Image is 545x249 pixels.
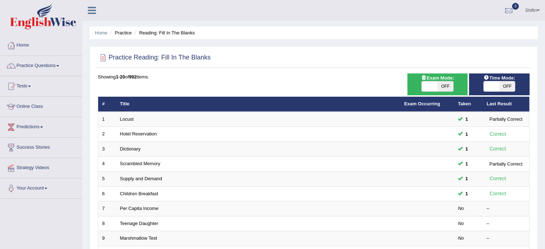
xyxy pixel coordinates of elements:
a: Online Class [0,97,82,115]
a: Marshmallow Test [120,235,157,241]
a: Dictionary [120,146,141,152]
span: Time Mode: [481,74,518,82]
th: # [98,97,116,112]
a: Children Breakfast [120,191,158,196]
th: Last Result [483,97,530,112]
span: You can still take this question [463,130,471,138]
td: 7 [98,201,116,216]
div: – [487,235,525,242]
b: 1-20 [116,74,125,80]
span: You can still take this question [463,115,471,123]
span: You can still take this question [463,190,471,197]
span: OFF [499,81,515,91]
td: 3 [98,142,116,157]
em: No [458,235,464,241]
span: 0 [512,3,519,10]
span: You can still take this question [463,145,471,153]
td: 1 [98,112,116,127]
a: Success Stories [0,138,82,155]
td: 5 [98,172,116,187]
div: Partially Correct [487,160,525,168]
em: No [458,206,464,211]
td: 4 [98,157,116,172]
div: – [487,205,525,212]
a: Practice Questions [0,56,82,74]
div: Correct [487,190,509,198]
td: 8 [98,216,116,231]
th: Title [116,97,400,112]
a: Exam Occurring [404,101,440,106]
td: 9 [98,231,116,246]
li: Reading: Fill In The Blanks [133,29,195,36]
h2: Practice Reading: Fill In The Blanks [98,52,211,63]
a: Home [95,30,107,35]
div: Showing of items. [98,73,530,80]
div: Show exams occurring in exams [407,73,468,95]
a: Your Account [0,178,82,196]
a: Strategy Videos [0,158,82,176]
a: Teenage Daughter [120,221,158,226]
div: – [487,220,525,227]
span: Exam Mode: [418,74,457,82]
div: Correct [487,174,509,183]
li: Practice [109,29,132,36]
div: Partially Correct [487,115,525,123]
span: You can still take this question [463,160,471,168]
em: No [458,221,464,226]
th: Taken [454,97,483,112]
div: Correct [487,130,509,138]
a: Locust [120,116,134,122]
a: Per Capita Income [120,206,159,211]
a: Tests [0,76,82,94]
td: 6 [98,186,116,201]
a: Hotel Reservation [120,131,157,137]
span: OFF [438,81,453,91]
span: You can still take this question [463,175,471,182]
a: Predictions [0,117,82,135]
a: Scrambled Memory [120,161,161,166]
a: Supply and Demand [120,176,162,181]
div: Correct [487,145,509,153]
a: Home [0,35,82,53]
b: 992 [129,74,137,80]
td: 2 [98,127,116,142]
